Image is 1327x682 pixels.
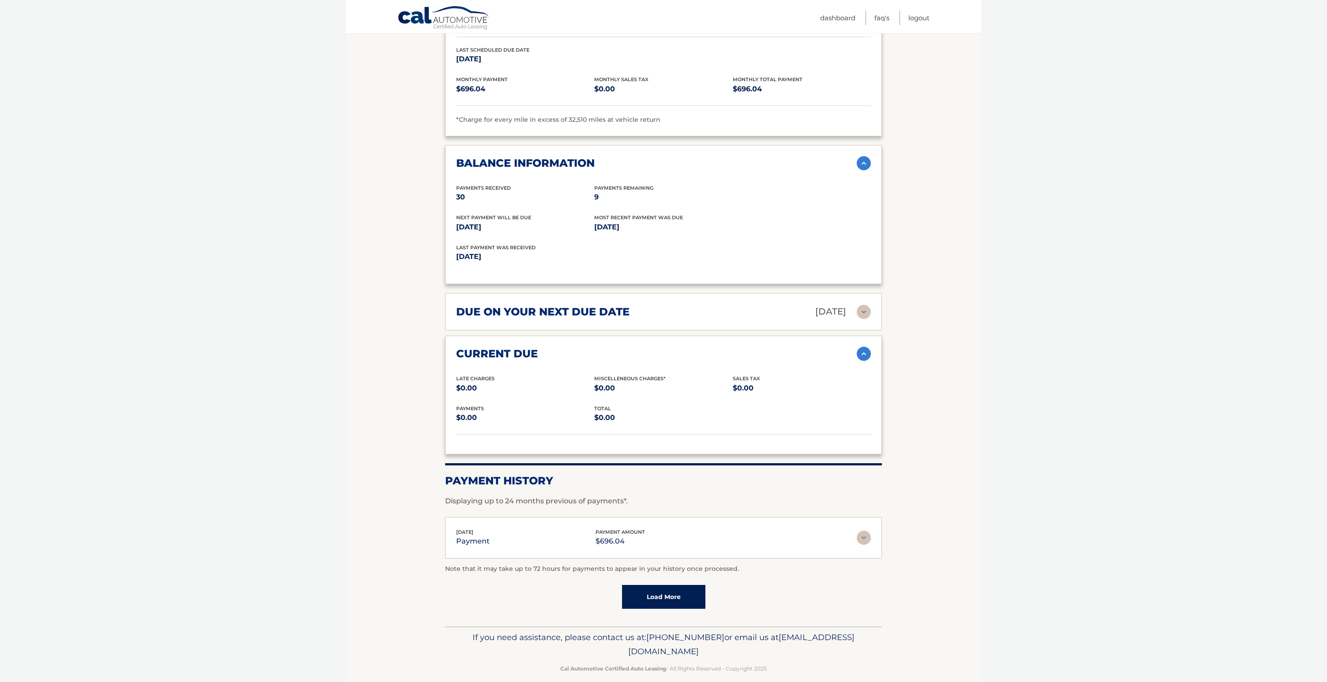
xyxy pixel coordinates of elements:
[456,76,508,82] span: Monthly Payment
[857,305,871,319] img: accordion-rest.svg
[594,214,683,221] span: Most Recent Payment Was Due
[733,375,760,382] span: Sales Tax
[908,11,930,25] a: Logout
[596,529,645,535] span: payment amount
[815,304,846,319] p: [DATE]
[456,529,473,535] span: [DATE]
[456,347,538,360] h2: current due
[456,157,595,170] h2: balance information
[451,630,876,659] p: If you need assistance, please contact us at: or email us at
[594,405,611,412] span: total
[594,185,653,191] span: Payments Remaining
[733,382,871,394] p: $0.00
[874,11,889,25] a: FAQ's
[622,585,705,609] a: Load More
[857,531,871,545] img: accordion-rest.svg
[456,221,594,233] p: [DATE]
[733,76,802,82] span: Monthly Total Payment
[456,535,490,547] p: payment
[456,83,594,95] p: $696.04
[594,76,649,82] span: Monthly Sales Tax
[594,191,732,203] p: 9
[456,185,511,191] span: Payments Received
[456,53,594,65] p: [DATE]
[456,214,531,221] span: Next Payment will be due
[456,412,594,424] p: $0.00
[456,47,529,53] span: Last Scheduled Due Date
[456,382,594,394] p: $0.00
[857,347,871,361] img: accordion-active.svg
[628,632,855,656] span: [EMAIL_ADDRESS][DOMAIN_NAME]
[594,83,732,95] p: $0.00
[596,535,645,547] p: $696.04
[456,405,484,412] span: payments
[445,564,882,574] p: Note that it may take up to 72 hours for payments to appear in your history once processed.
[456,191,594,203] p: 30
[456,244,536,251] span: Last Payment was received
[594,375,666,382] span: Miscelleneous Charges*
[594,412,732,424] p: $0.00
[646,632,724,642] span: [PHONE_NUMBER]
[456,305,630,319] h2: due on your next due date
[451,664,876,673] p: - All Rights Reserved - Copyright 2025
[857,156,871,170] img: accordion-active.svg
[594,382,732,394] p: $0.00
[445,474,882,487] h2: Payment History
[820,11,855,25] a: Dashboard
[560,665,666,672] strong: Cal Automotive Certified Auto Leasing
[397,6,490,31] a: Cal Automotive
[456,375,495,382] span: Late Charges
[594,221,732,233] p: [DATE]
[445,496,882,506] p: Displaying up to 24 months previous of payments*.
[456,116,660,124] span: *Charge for every mile in excess of 32,510 miles at vehicle return
[733,83,871,95] p: $696.04
[456,251,663,263] p: [DATE]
